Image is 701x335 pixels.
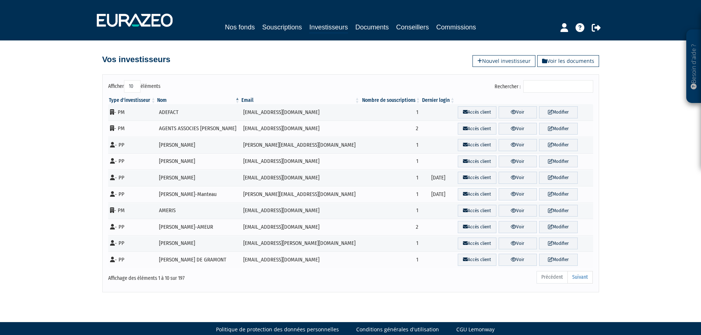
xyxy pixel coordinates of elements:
th: Nombre de souscriptions : activer pour trier la colonne par ordre croissant [360,97,421,104]
td: [EMAIL_ADDRESS][DOMAIN_NAME] [241,153,360,170]
a: Accès client [458,106,496,118]
td: - PP [108,219,157,235]
a: Voir [499,238,537,250]
td: 2 [360,121,421,137]
td: AGENTS ASSOCIES [PERSON_NAME] [156,121,241,137]
td: - PP [108,153,157,170]
label: Rechercher : [495,80,593,93]
td: - PP [108,186,157,203]
td: - PP [108,170,157,186]
a: Accès client [458,254,496,266]
a: Accès client [458,205,496,217]
td: [DATE] [421,186,456,203]
a: Conditions générales d'utilisation [356,326,439,333]
td: [PERSON_NAME][EMAIL_ADDRESS][DOMAIN_NAME] [241,186,360,203]
a: Politique de protection des données personnelles [216,326,339,333]
h4: Vos investisseurs [102,55,170,64]
td: [EMAIL_ADDRESS][PERSON_NAME][DOMAIN_NAME] [241,235,360,252]
a: Nos fonds [225,22,255,32]
td: [PERSON_NAME] [156,235,241,252]
td: [PERSON_NAME] [156,170,241,186]
td: ADEFACT [156,104,241,121]
td: AMERIS [156,203,241,219]
td: 1 [360,137,421,153]
td: [EMAIL_ADDRESS][DOMAIN_NAME] [241,104,360,121]
td: 1 [360,235,421,252]
a: Modifier [539,106,577,118]
td: [PERSON_NAME]-Manteau [156,186,241,203]
a: Accès client [458,123,496,135]
a: Accès client [458,156,496,168]
a: Voir [499,188,537,200]
td: 1 [360,186,421,203]
td: [PERSON_NAME] DE GRAMONT [156,252,241,268]
td: - PP [108,252,157,268]
th: Type d'investisseur : activer pour trier la colonne par ordre croissant [108,97,157,104]
a: Accès client [458,172,496,184]
a: Modifier [539,172,577,184]
select: Afficheréléments [124,80,141,93]
td: 1 [360,252,421,268]
a: Voir [499,123,537,135]
a: Modifier [539,221,577,233]
label: Afficher éléments [108,80,160,93]
a: Modifier [539,123,577,135]
a: Nouvel investisseur [472,55,535,67]
img: 1732889491-logotype_eurazeo_blanc_rvb.png [97,14,173,27]
td: - PP [108,137,157,153]
a: Modifier [539,139,577,151]
a: Voir [499,254,537,266]
a: Investisseurs [309,22,348,33]
a: Voir [499,156,537,168]
td: - PM [108,203,157,219]
a: Modifier [539,156,577,168]
td: [PERSON_NAME] [156,153,241,170]
td: 1 [360,170,421,186]
a: Voir [499,139,537,151]
td: - PM [108,121,157,137]
td: 1 [360,153,421,170]
td: [PERSON_NAME] [156,137,241,153]
td: [EMAIL_ADDRESS][DOMAIN_NAME] [241,121,360,137]
th: &nbsp; [456,97,593,104]
td: - PM [108,104,157,121]
a: Voir [499,106,537,118]
td: [EMAIL_ADDRESS][DOMAIN_NAME] [241,252,360,268]
p: Besoin d'aide ? [690,33,698,100]
a: Suivant [567,271,593,284]
td: [DATE] [421,170,456,186]
td: 1 [360,203,421,219]
a: Voir les documents [537,55,599,67]
td: 1 [360,104,421,121]
a: Accès client [458,238,496,250]
td: [PERSON_NAME][EMAIL_ADDRESS][DOMAIN_NAME] [241,137,360,153]
th: Dernier login : activer pour trier la colonne par ordre croissant [421,97,456,104]
th: Email : activer pour trier la colonne par ordre croissant [241,97,360,104]
th: Nom : activer pour trier la colonne par ordre d&eacute;croissant [156,97,241,104]
td: [EMAIL_ADDRESS][DOMAIN_NAME] [241,170,360,186]
td: - PP [108,235,157,252]
a: CGU Lemonway [456,326,495,333]
a: Modifier [539,238,577,250]
a: Accès client [458,139,496,151]
a: Voir [499,205,537,217]
a: Modifier [539,254,577,266]
a: Accès client [458,221,496,233]
a: Commissions [436,22,476,32]
input: Rechercher : [523,80,593,93]
td: [PERSON_NAME]-AMEUR [156,219,241,235]
a: Souscriptions [262,22,302,32]
a: Conseillers [396,22,429,32]
td: [EMAIL_ADDRESS][DOMAIN_NAME] [241,219,360,235]
td: 2 [360,219,421,235]
td: [EMAIL_ADDRESS][DOMAIN_NAME] [241,203,360,219]
div: Affichage des éléments 1 à 10 sur 197 [108,270,304,282]
a: Documents [355,22,389,32]
a: Modifier [539,205,577,217]
a: Voir [499,221,537,233]
a: Voir [499,172,537,184]
a: Accès client [458,188,496,200]
a: Modifier [539,188,577,200]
